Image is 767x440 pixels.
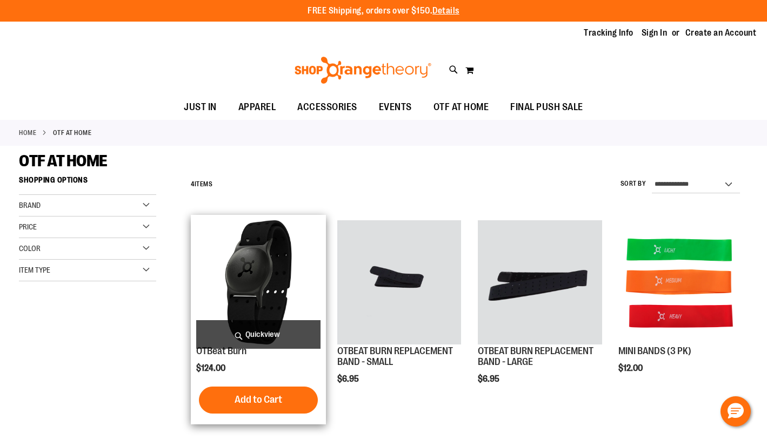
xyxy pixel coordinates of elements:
div: product [613,215,748,401]
span: Item Type [19,266,50,274]
a: OTF AT HOME [423,95,500,119]
a: MINI BANDS (3 PK) [618,220,743,346]
span: JUST IN [184,95,217,119]
img: OTBEAT BURN REPLACEMENT BAND - SMALL [337,220,462,344]
a: OTBEAT BURN REPLACEMENT BAND - LARGE [478,346,593,367]
span: $6.95 [337,374,361,384]
a: Create an Account [685,27,757,39]
span: Price [19,222,37,231]
a: Home [19,128,36,138]
a: Sign In [642,27,668,39]
h2: Items [191,176,212,193]
p: FREE Shipping, orders over $150. [308,5,459,17]
span: Color [19,244,41,253]
span: $124.00 [196,363,227,373]
span: 4 [191,180,195,188]
span: EVENTS [379,95,412,119]
a: Quickview [196,320,321,349]
button: Hello, have a question? Let’s chat. [721,396,751,427]
div: product [332,215,467,411]
span: APPAREL [238,95,276,119]
a: OTBEAT BURN REPLACEMENT BAND - SMALL [337,220,462,346]
strong: OTF AT HOME [53,128,92,138]
img: Shop Orangetheory [293,57,433,84]
span: FINAL PUSH SALE [510,95,583,119]
span: $12.00 [618,363,644,373]
a: Main view of OTBeat Burn 6.0-C [196,220,321,346]
a: OTBEAT BURN REPLACEMENT BAND - LARGE [478,220,602,346]
a: OTBeat Burn [196,346,246,356]
a: APPAREL [228,95,287,120]
img: MINI BANDS (3 PK) [618,220,743,344]
div: product [472,215,608,411]
a: MINI BANDS (3 PK) [618,346,691,356]
strong: Shopping Options [19,171,156,195]
label: Sort By [621,179,646,188]
button: Add to Cart [199,387,318,414]
a: Tracking Info [584,27,633,39]
a: ACCESSORIES [286,95,368,120]
a: FINAL PUSH SALE [499,95,594,120]
img: OTBEAT BURN REPLACEMENT BAND - LARGE [478,220,602,344]
a: JUST IN [173,95,228,120]
a: EVENTS [368,95,423,120]
span: Add to Cart [235,394,282,405]
img: Main view of OTBeat Burn 6.0-C [196,220,321,344]
span: OTF AT HOME [19,152,108,170]
a: OTBEAT BURN REPLACEMENT BAND - SMALL [337,346,453,367]
span: OTF AT HOME [433,95,489,119]
div: product [191,215,326,424]
span: Brand [19,201,41,209]
span: $6.95 [478,374,501,384]
a: Details [432,6,459,16]
span: ACCESSORIES [297,95,357,119]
